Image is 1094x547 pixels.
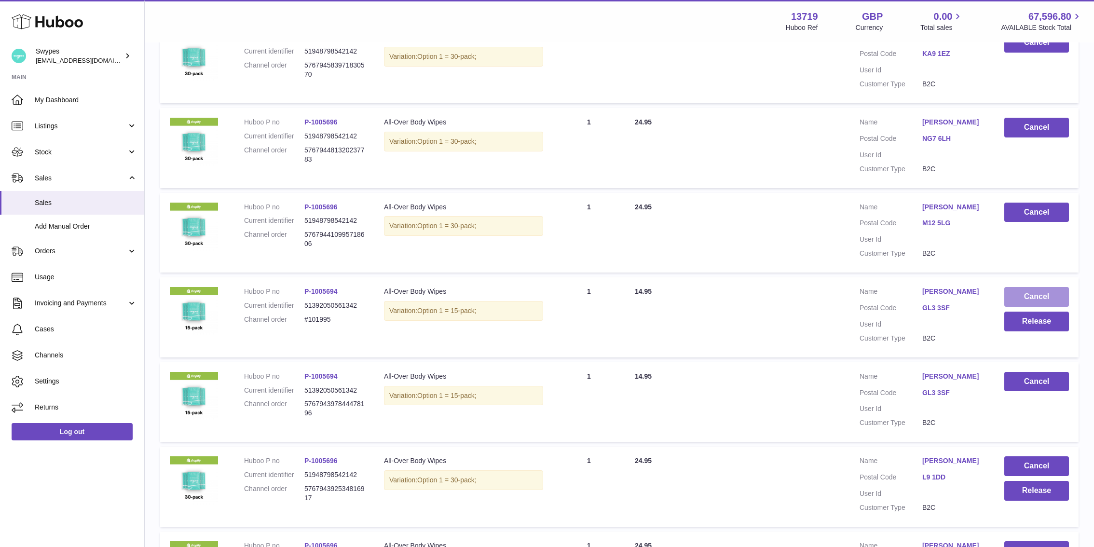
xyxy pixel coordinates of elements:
span: Add Manual Order [35,222,137,231]
dt: Current identifier [244,301,304,310]
span: 14.95 [635,372,652,380]
dt: Name [860,372,922,383]
dt: Channel order [244,230,304,248]
dt: Postal Code [860,388,922,400]
dt: Customer Type [860,249,922,258]
dt: Huboo P no [244,118,304,127]
a: P-1005696 [304,457,338,465]
dt: Current identifier [244,216,304,225]
span: 24.95 [635,203,652,211]
a: KA9 1EZ [922,49,985,58]
td: 1 [553,277,625,357]
span: 14.95 [635,287,652,295]
dt: Postal Code [860,303,922,315]
dt: User Id [860,235,922,244]
dt: Customer Type [860,334,922,343]
button: Cancel [1004,287,1069,307]
a: GL3 3SF [922,303,985,313]
dt: Postal Code [860,134,922,146]
dt: Customer Type [860,80,922,89]
div: All-Over Body Wipes [384,456,543,465]
div: All-Over Body Wipes [384,372,543,381]
dd: 576794583971830570 [304,61,365,79]
img: 137191726829084.png [170,33,218,81]
dt: User Id [860,320,922,329]
span: Stock [35,148,127,157]
a: P-1005696 [304,203,338,211]
dd: 51948798542142 [304,132,365,141]
div: All-Over Body Wipes [384,118,543,127]
dd: 51392050561342 [304,301,365,310]
img: 137191726829084.png [170,456,218,505]
span: Sales [35,198,137,207]
dt: Customer Type [860,503,922,512]
dt: Name [860,118,922,129]
dt: User Id [860,150,922,160]
dt: Postal Code [860,473,922,484]
a: P-1005694 [304,287,338,295]
a: M12 5LG [922,219,985,228]
a: GL3 3SF [922,388,985,397]
div: Variation: [384,216,543,236]
a: [PERSON_NAME] [922,287,985,296]
dd: 576794397844478196 [304,399,365,418]
strong: 13719 [791,10,818,23]
dd: 51948798542142 [304,216,365,225]
span: AVAILABLE Stock Total [1001,23,1082,32]
span: Option 1 = 30-pack; [417,222,477,230]
button: Cancel [1004,372,1069,392]
button: Cancel [1004,33,1069,53]
img: hello@swypes.co.uk [12,49,26,63]
div: Swypes [36,47,123,65]
dd: #101995 [304,315,365,324]
td: 1 [553,447,625,527]
dt: Huboo P no [244,456,304,465]
span: [EMAIL_ADDRESS][DOMAIN_NAME] [36,56,142,64]
dt: Name [860,203,922,214]
div: Variation: [384,301,543,321]
dt: User Id [860,404,922,413]
dd: B2C [922,418,985,427]
img: 137191726829084.png [170,118,218,166]
a: P-1005694 [304,372,338,380]
dt: Channel order [244,146,304,164]
td: 1 [553,362,625,442]
span: Channels [35,351,137,360]
span: Settings [35,377,137,386]
a: P-1005696 [304,118,338,126]
div: Currency [856,23,883,32]
div: Variation: [384,470,543,490]
a: [PERSON_NAME] [922,456,985,465]
dd: 576794392534816917 [304,484,365,503]
span: Returns [35,403,137,412]
dt: Channel order [244,315,304,324]
dd: B2C [922,164,985,174]
span: Cases [35,325,137,334]
strong: GBP [862,10,883,23]
dt: Channel order [244,61,304,79]
span: Invoicing and Payments [35,299,127,308]
span: 24.95 [635,457,652,465]
span: Option 1 = 15-pack; [417,307,477,315]
dt: Channel order [244,484,304,503]
td: 1 [553,108,625,188]
div: Huboo Ref [786,23,818,32]
a: [PERSON_NAME] [922,118,985,127]
a: 67,596.80 AVAILABLE Stock Total [1001,10,1082,32]
a: 0.00 Total sales [920,10,963,32]
dt: Channel order [244,399,304,418]
dd: 576794410995718606 [304,230,365,248]
a: Log out [12,423,133,440]
dt: User Id [860,489,922,498]
dt: Postal Code [860,219,922,230]
button: Cancel [1004,118,1069,137]
dd: 51948798542142 [304,470,365,479]
dt: User Id [860,66,922,75]
span: Option 1 = 30-pack; [417,137,477,145]
span: Usage [35,273,137,282]
span: Option 1 = 30-pack; [417,53,477,60]
img: 137191726829084.png [170,203,218,251]
span: Option 1 = 30-pack; [417,476,477,484]
dd: B2C [922,80,985,89]
button: Release [1004,312,1069,331]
